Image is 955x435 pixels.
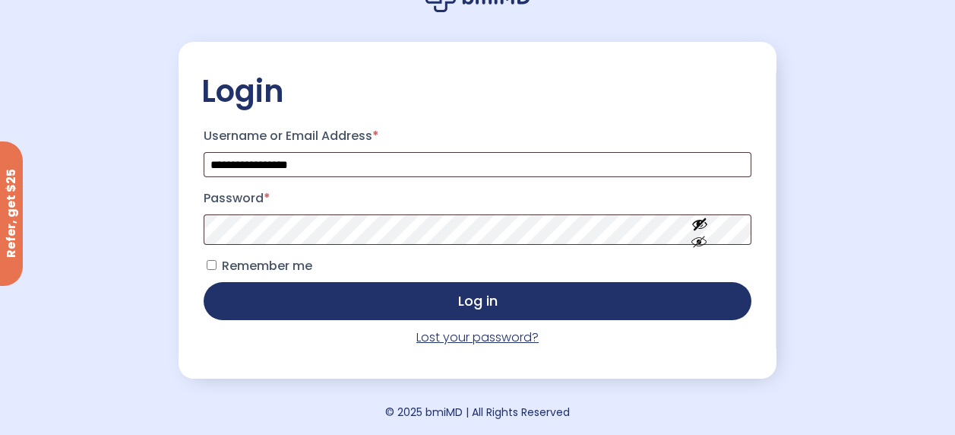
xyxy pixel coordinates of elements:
[222,257,312,275] span: Remember me
[204,186,751,211] label: Password
[657,204,742,256] button: Show password
[201,72,753,110] h2: Login
[385,402,570,423] div: © 2025 bmiMD | All Rights Reserved
[204,282,751,320] button: Log in
[207,260,217,270] input: Remember me
[416,329,539,346] a: Lost your password?
[204,124,751,148] label: Username or Email Address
